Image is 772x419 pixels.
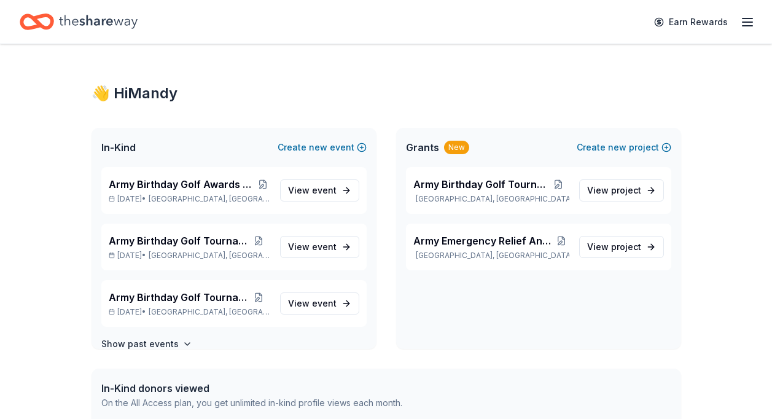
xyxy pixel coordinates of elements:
span: View [587,240,641,254]
span: new [309,140,327,155]
span: Army Birthday Golf Tournament [109,290,248,305]
span: project [611,241,641,252]
span: project [611,185,641,195]
a: Home [20,7,138,36]
div: On the All Access plan, you get unlimited in-kind profile views each month. [101,396,402,410]
span: In-Kind [101,140,136,155]
span: Grants [406,140,439,155]
div: In-Kind donors viewed [101,381,402,396]
p: [DATE] • [109,251,270,260]
div: 👋 Hi Mandy [92,84,681,103]
span: event [312,298,337,308]
p: [DATE] • [109,307,270,317]
span: View [288,296,337,311]
button: Show past events [101,337,192,351]
p: [GEOGRAPHIC_DATA], [GEOGRAPHIC_DATA] [413,194,569,204]
p: [DATE] • [109,194,270,204]
h4: Show past events [101,337,179,351]
span: Army Birthday Golf Awards Luncheon Silent Auction [109,177,256,192]
span: [GEOGRAPHIC_DATA], [GEOGRAPHIC_DATA] [149,307,270,317]
button: Createnewevent [278,140,367,155]
a: View event [280,292,359,315]
span: [GEOGRAPHIC_DATA], [GEOGRAPHIC_DATA] [149,194,270,204]
span: event [312,185,337,195]
p: [GEOGRAPHIC_DATA], [GEOGRAPHIC_DATA] [413,251,569,260]
span: event [312,241,337,252]
a: View event [280,236,359,258]
span: new [608,140,626,155]
button: Createnewproject [577,140,671,155]
span: View [288,183,337,198]
div: New [444,141,469,154]
span: View [288,240,337,254]
span: Army Birthday Golf Tournament [109,233,248,248]
span: Army Emergency Relief Annual Giving Campaign [413,233,555,248]
a: Earn Rewards [647,11,735,33]
a: View event [280,179,359,202]
span: View [587,183,641,198]
a: View project [579,179,664,202]
a: View project [579,236,664,258]
span: Army Birthday Golf Tournament [413,177,548,192]
span: [GEOGRAPHIC_DATA], [GEOGRAPHIC_DATA] [149,251,270,260]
